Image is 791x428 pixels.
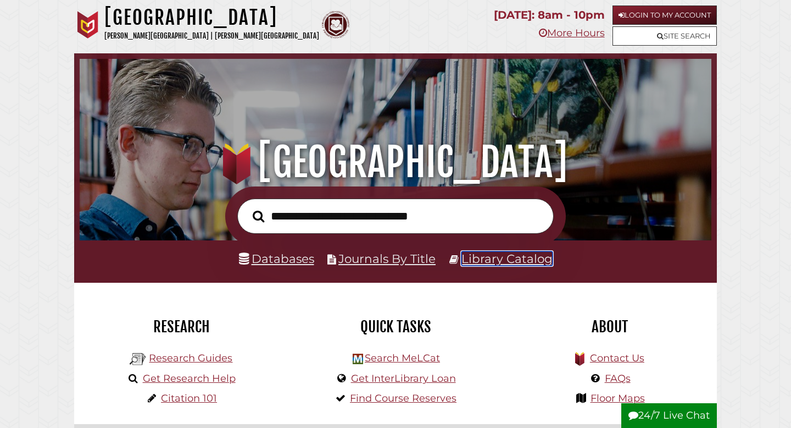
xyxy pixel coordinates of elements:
a: Contact Us [590,352,644,364]
p: [PERSON_NAME][GEOGRAPHIC_DATA] | [PERSON_NAME][GEOGRAPHIC_DATA] [104,30,319,42]
h2: Quick Tasks [297,317,494,336]
img: Calvin Theological Seminary [322,11,349,39]
img: Hekman Library Logo [130,351,146,367]
img: Calvin University [74,11,102,39]
a: Library Catalog [461,251,553,266]
a: Databases [239,251,314,266]
i: Search [253,210,264,222]
a: Site Search [612,26,717,46]
a: FAQs [605,372,631,385]
a: Floor Maps [591,392,645,404]
a: Get Research Help [143,372,236,385]
h2: Research [82,317,280,336]
a: Citation 101 [161,392,217,404]
button: Search [247,207,270,226]
a: Research Guides [149,352,232,364]
a: More Hours [539,27,605,39]
h2: About [511,317,709,336]
a: Login to My Account [612,6,717,25]
img: Hekman Library Logo [353,354,363,364]
a: Journals By Title [338,251,436,266]
a: Find Course Reserves [350,392,456,404]
h1: [GEOGRAPHIC_DATA] [92,138,700,186]
a: Get InterLibrary Loan [351,372,456,385]
a: Search MeLCat [365,352,440,364]
h1: [GEOGRAPHIC_DATA] [104,6,319,30]
p: [DATE]: 8am - 10pm [494,6,605,25]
